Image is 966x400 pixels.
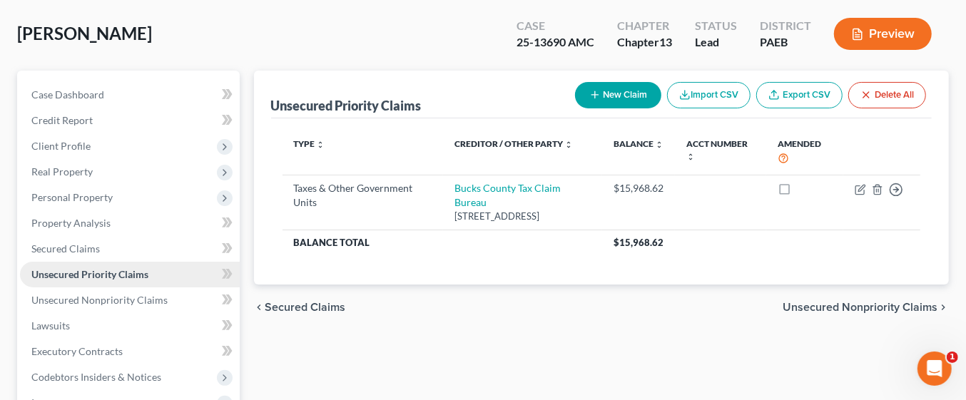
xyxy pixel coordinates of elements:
i: unfold_more [686,153,695,161]
a: Property Analysis [20,210,240,236]
a: Unsecured Priority Claims [20,262,240,287]
div: 25-13690 AMC [517,34,594,51]
span: Unsecured Nonpriority Claims [783,302,937,313]
div: Lead [695,34,737,51]
div: District [760,18,811,34]
span: Unsecured Priority Claims [31,268,148,280]
button: Preview [834,18,932,50]
span: Real Property [31,165,93,178]
div: Unsecured Priority Claims [271,97,422,114]
div: Status [695,18,737,34]
a: Bucks County Tax Claim Bureau [454,182,561,208]
span: Executory Contracts [31,345,123,357]
th: Amended [766,130,843,175]
button: New Claim [575,82,661,108]
a: Balance unfold_more [614,138,664,149]
a: Acct Number unfold_more [686,138,748,161]
span: Credit Report [31,114,93,126]
div: PAEB [760,34,811,51]
span: Secured Claims [265,302,346,313]
i: unfold_more [317,140,325,149]
a: Creditor / Other Party unfold_more [454,138,573,149]
i: unfold_more [564,140,573,149]
div: Chapter [617,18,672,34]
div: Chapter [617,34,672,51]
div: [STREET_ADDRESS] [454,210,591,223]
a: Export CSV [756,82,843,108]
span: [PERSON_NAME] [17,23,152,43]
span: Unsecured Nonpriority Claims [31,294,168,306]
div: $15,968.62 [614,181,664,195]
span: Personal Property [31,191,113,203]
div: Case [517,18,594,34]
th: Balance Total [283,230,602,255]
button: Unsecured Nonpriority Claims chevron_right [783,302,949,313]
span: Secured Claims [31,242,100,255]
button: chevron_left Secured Claims [254,302,346,313]
i: chevron_left [254,302,265,313]
a: Unsecured Nonpriority Claims [20,287,240,313]
button: Delete All [848,82,926,108]
div: Taxes & Other Government Units [294,181,432,210]
i: unfold_more [655,140,664,149]
button: Import CSV [667,82,751,108]
span: Client Profile [31,140,91,152]
a: Executory Contracts [20,339,240,364]
span: $15,968.62 [614,237,664,248]
span: Codebtors Insiders & Notices [31,371,161,383]
span: Case Dashboard [31,88,104,101]
span: Lawsuits [31,319,70,332]
a: Secured Claims [20,236,240,262]
span: 1 [947,352,958,363]
iframe: Intercom live chat [917,352,952,386]
i: chevron_right [937,302,949,313]
span: Property Analysis [31,217,111,229]
a: Case Dashboard [20,82,240,108]
a: Lawsuits [20,313,240,339]
a: Credit Report [20,108,240,133]
a: Type unfold_more [294,138,325,149]
span: 13 [659,35,672,48]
